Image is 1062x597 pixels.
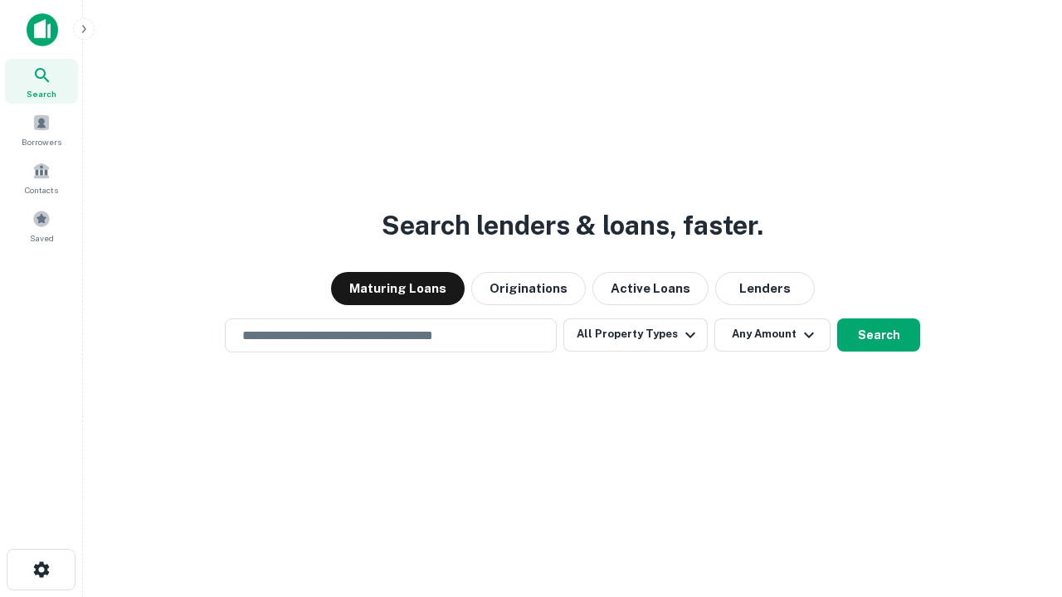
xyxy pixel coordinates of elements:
[715,272,815,305] button: Lenders
[837,318,920,352] button: Search
[25,183,58,197] span: Contacts
[5,107,78,152] a: Borrowers
[5,59,78,104] a: Search
[22,135,61,148] span: Borrowers
[714,318,831,352] button: Any Amount
[979,411,1062,491] iframe: Chat Widget
[30,231,54,245] span: Saved
[5,155,78,200] a: Contacts
[592,272,709,305] button: Active Loans
[27,87,56,100] span: Search
[27,13,58,46] img: capitalize-icon.png
[331,272,465,305] button: Maturing Loans
[471,272,586,305] button: Originations
[382,206,763,245] h3: Search lenders & loans, faster.
[5,203,78,248] a: Saved
[563,318,708,352] button: All Property Types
